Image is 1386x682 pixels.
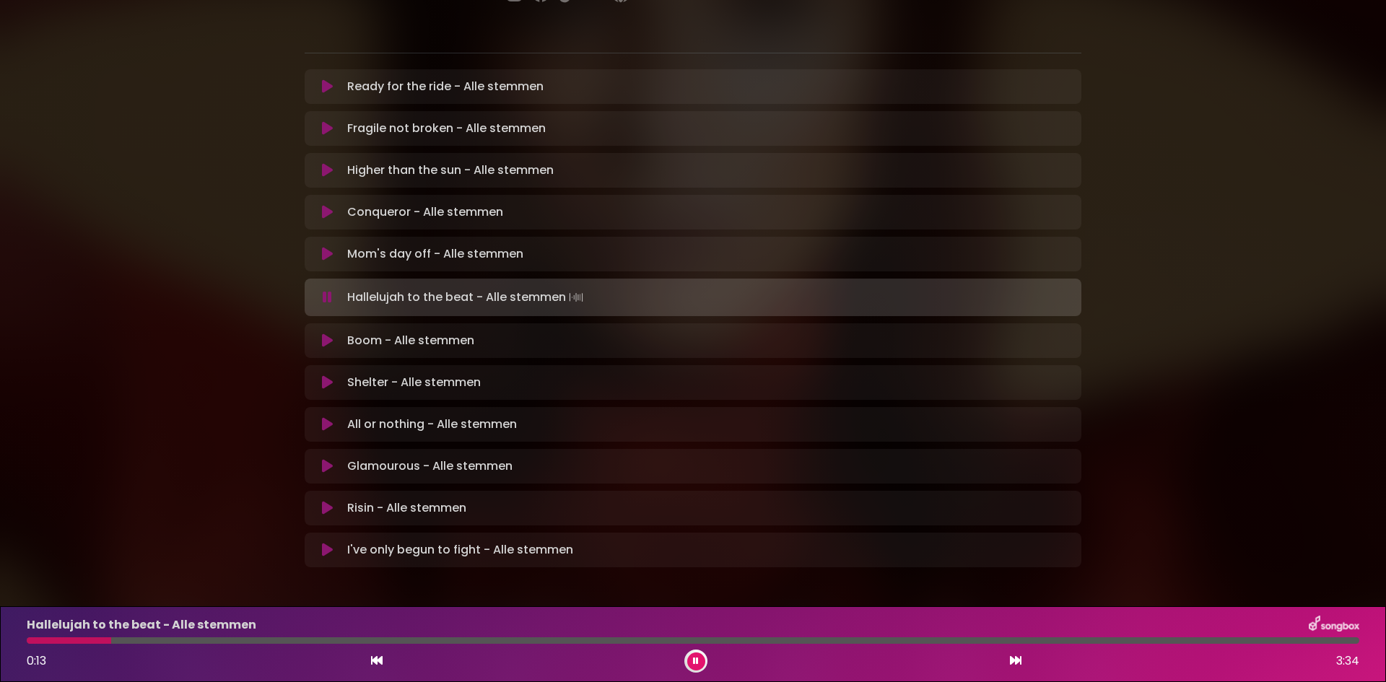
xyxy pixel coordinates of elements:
p: I've only begun to fight - Alle stemmen [347,541,573,559]
p: Ready for the ride - Alle stemmen [347,78,544,95]
p: Higher than the sun - Alle stemmen [347,162,554,179]
p: Hallelujah to the beat - Alle stemmen [347,287,586,307]
p: Mom's day off - Alle stemmen [347,245,523,263]
p: Risin - Alle stemmen [347,499,466,517]
p: Shelter - Alle stemmen [347,374,481,391]
p: All or nothing - Alle stemmen [347,416,517,433]
p: Hallelujah to the beat - Alle stemmen [27,616,256,634]
p: Boom - Alle stemmen [347,332,474,349]
p: Fragile not broken - Alle stemmen [347,120,546,137]
img: waveform4.gif [566,287,586,307]
p: Conqueror - Alle stemmen [347,204,503,221]
img: songbox-logo-white.png [1309,616,1359,634]
p: Glamourous - Alle stemmen [347,458,513,475]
